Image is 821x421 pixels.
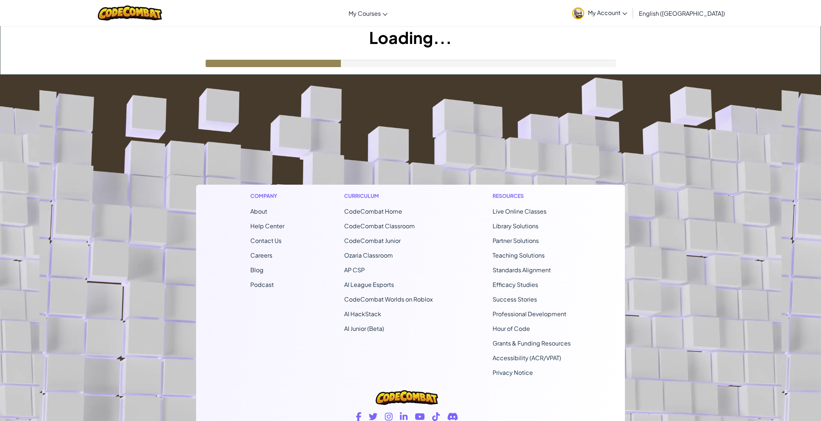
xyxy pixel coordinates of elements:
[493,237,539,244] a: Partner Solutions
[344,325,384,332] a: AI Junior (Beta)
[250,207,267,215] a: About
[493,207,546,215] a: Live Online Classes
[376,390,438,405] img: CodeCombat logo
[0,26,821,49] h1: Loading...
[250,266,264,274] a: Blog
[345,3,391,23] a: My Courses
[250,222,284,230] a: Help Center
[344,192,433,200] h1: Curriculum
[493,192,571,200] h1: Resources
[98,5,162,21] img: CodeCombat logo
[344,281,394,288] a: AI League Esports
[572,7,584,19] img: avatar
[344,222,415,230] a: CodeCombat Classroom
[493,354,561,362] a: Accessibility (ACR/VPAT)
[493,281,538,288] a: Efficacy Studies
[250,192,284,200] h1: Company
[493,369,533,376] a: Privacy Notice
[493,325,530,332] a: Hour of Code
[250,281,274,288] a: Podcast
[344,237,401,244] a: CodeCombat Junior
[635,3,729,23] a: English ([GEOGRAPHIC_DATA])
[250,251,272,259] a: Careers
[493,310,566,318] a: Professional Development
[493,295,537,303] a: Success Stories
[639,10,725,17] span: English ([GEOGRAPHIC_DATA])
[344,251,393,259] a: Ozaria Classroom
[344,310,381,318] a: AI HackStack
[349,10,381,17] span: My Courses
[250,237,281,244] span: Contact Us
[568,1,631,25] a: My Account
[493,222,538,230] a: Library Solutions
[493,339,571,347] a: Grants & Funding Resources
[588,9,627,16] span: My Account
[344,266,365,274] a: AP CSP
[344,207,402,215] span: CodeCombat Home
[344,295,433,303] a: CodeCombat Worlds on Roblox
[493,251,545,259] a: Teaching Solutions
[493,266,551,274] a: Standards Alignment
